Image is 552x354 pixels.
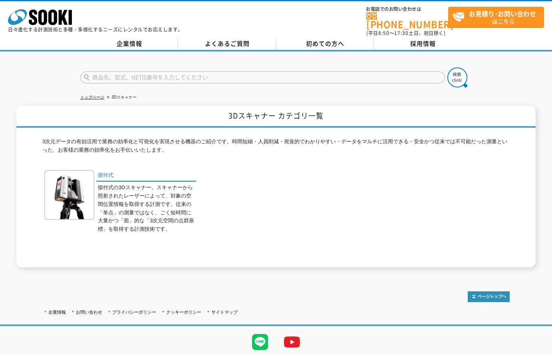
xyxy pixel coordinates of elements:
a: 初めての方へ [276,38,374,50]
p: 据付式の3Dスキャナー。スキャナーから照射されたレーザーによって、対象の空間位置情報を取得する計測です。従来の「単点」の測量ではなく、ごく短時間に大量かつ「面」的な「3次元空間の点群座標」を取得... [98,184,196,233]
a: [PHONE_NUMBER] [366,12,448,29]
span: (平日 ～ 土日、祝日除く) [366,30,445,37]
img: btn_search.png [447,67,467,87]
a: よくあるご質問 [178,38,276,50]
li: 3Dスキャナー [105,93,137,102]
strong: お見積り･お問い合わせ [469,9,536,18]
a: お問い合わせ [76,310,102,314]
a: 据付式 [96,170,196,182]
a: クッキーポリシー [166,310,201,314]
span: お電話でのお問い合わせは [366,7,448,12]
img: 据付式 [44,170,94,220]
span: 初めての方へ [306,39,344,48]
a: 採用情報 [374,38,472,50]
a: 企業情報 [48,310,66,314]
a: プライバシーポリシー [112,310,156,314]
a: お見積り･お問い合わせはこちら [448,7,544,28]
h1: 3Dスキャナー カテゴリ一覧 [16,106,536,128]
input: 商品名、型式、NETIS番号を入力してください [80,71,445,83]
span: はこちら [453,7,544,27]
span: 17:30 [394,30,409,37]
span: 8:50 [378,30,389,37]
a: 企業情報 [80,38,178,50]
img: トップページへ [468,291,510,302]
p: 3次元データの有効活用で業務の効率化と可視化を実現させる機器のご紹介です。時間短縮・人員削減・視覚的でわかりやすい・データをマルチに活用できる・安全かつ従来では不可能だった測量といった、お客様の... [42,138,510,158]
a: サイトマップ [211,310,238,314]
a: トップページ [80,95,104,99]
p: 日々進化する計測技術と多種・多様化するニーズにレンタルでお応えします。 [8,27,183,32]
